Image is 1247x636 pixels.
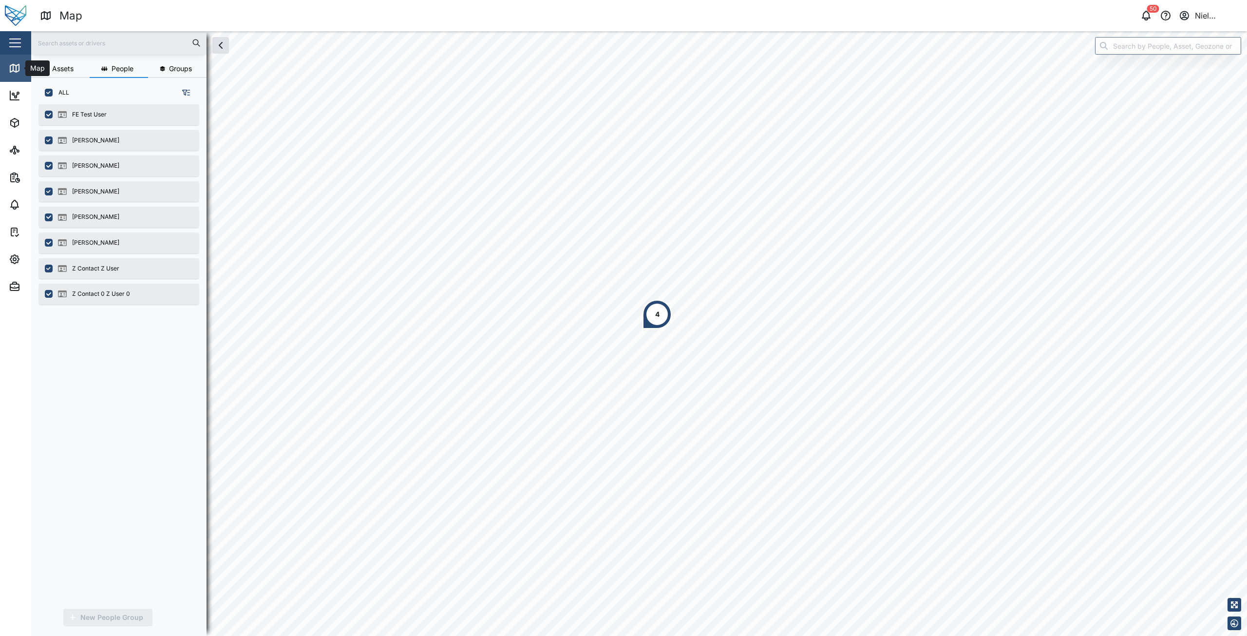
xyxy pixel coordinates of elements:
div: Niel Principe [1195,10,1239,22]
div: Assets [25,117,56,128]
div: [PERSON_NAME] [72,136,119,145]
div: Reports [25,172,58,183]
span: Assets [52,65,74,72]
div: Alarms [25,199,56,210]
span: Groups [169,65,192,72]
button: Niel Principe [1178,9,1239,22]
div: [PERSON_NAME] [72,238,119,248]
div: [PERSON_NAME] [72,212,119,222]
div: Z Contact 0 Z User 0 [72,289,130,299]
div: Tasks [25,227,52,237]
img: Main Logo [5,5,26,26]
canvas: Map [31,31,1247,636]
input: Search assets or drivers [37,36,201,50]
label: ALL [53,89,69,96]
div: Settings [25,254,60,265]
span: People [112,65,133,72]
div: Map [59,7,82,24]
div: Sites [25,145,49,155]
div: [PERSON_NAME] [72,187,119,196]
div: 4 [655,309,660,320]
div: Map marker [642,300,672,329]
input: Search by People, Asset, Geozone or Place [1095,37,1241,55]
div: Map [25,63,47,74]
div: [PERSON_NAME] [72,161,119,171]
div: 50 [1147,5,1159,13]
div: Z Contact Z User [72,264,119,273]
div: Admin [25,281,54,292]
div: Dashboard [25,90,69,101]
div: FE Test User [72,110,107,119]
